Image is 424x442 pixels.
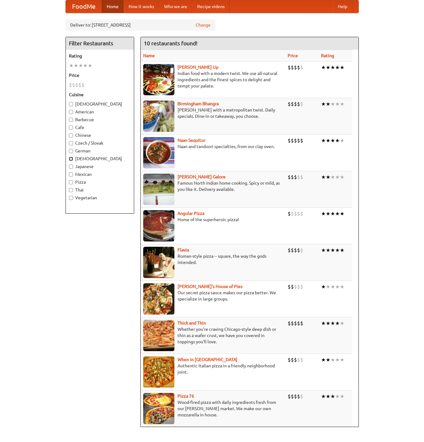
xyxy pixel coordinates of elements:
[297,174,300,181] li: $
[69,72,131,78] h5: Price
[288,137,291,144] li: $
[178,320,206,325] b: Thick and Thin
[321,283,326,290] li: ★
[330,247,335,254] li: ★
[326,210,330,217] li: ★
[297,356,300,363] li: $
[321,320,326,327] li: ★
[178,101,219,106] a: Birmingham Bhangra
[340,283,344,290] li: ★
[83,62,88,69] li: ★
[294,174,297,181] li: $
[178,138,205,143] b: Naan Sequitur
[88,62,92,69] li: ★
[330,393,335,400] li: ★
[69,187,131,193] label: Thai
[321,137,326,144] li: ★
[74,62,78,69] li: ★
[178,65,218,70] b: [PERSON_NAME] Up
[335,101,340,107] li: ★
[69,149,73,153] input: German
[75,82,78,88] li: $
[330,137,335,144] li: ★
[297,101,300,107] li: $
[288,174,291,181] li: $
[321,53,334,58] a: Rating
[69,109,131,115] label: American
[72,82,75,88] li: $
[340,174,344,181] li: ★
[143,137,174,168] img: naansequitur.jpg
[69,196,73,200] input: Vegetarian
[294,64,297,71] li: $
[294,393,297,400] li: $
[178,394,194,399] a: Pizza 76
[69,82,72,88] li: $
[326,393,330,400] li: ★
[69,180,73,184] input: Pizza
[297,247,300,254] li: $
[326,174,330,181] li: ★
[326,137,330,144] li: ★
[143,53,155,58] a: Name
[330,210,335,217] li: ★
[297,283,300,290] li: $
[69,195,131,201] label: Vegetarian
[294,247,297,254] li: $
[297,393,300,400] li: $
[143,283,174,315] img: luigis.jpg
[69,110,73,114] input: American
[288,101,291,107] li: $
[294,137,297,144] li: $
[291,137,294,144] li: $
[143,326,283,345] p: Whether you're craving Chicago-style deep dish or thin as a wafer crust, we have you covered in t...
[340,247,344,254] li: ★
[69,102,73,106] input: [DEMOGRAPHIC_DATA]
[66,0,102,13] a: FoodMe
[300,247,303,254] li: $
[143,180,283,192] p: Famous North Indian home cooking. Spicy or mild, as you like it. Delivery available.
[69,179,131,185] label: Pizza
[340,137,344,144] li: ★
[335,64,340,71] li: ★
[178,284,242,289] b: [PERSON_NAME]'s House of Pies
[69,165,73,169] input: Japanese
[300,174,303,181] li: $
[69,117,131,123] label: Barbecue
[340,210,344,217] li: ★
[330,64,335,71] li: ★
[192,0,230,13] a: Recipe videos
[330,356,335,363] li: ★
[326,356,330,363] li: ★
[288,356,291,363] li: $
[69,118,73,122] input: Barbecue
[69,148,131,154] label: German
[335,356,340,363] li: ★
[335,137,340,144] li: ★
[66,19,215,31] div: Deliver to: [STREET_ADDRESS]
[78,62,83,69] li: ★
[143,356,174,388] img: wheninrome.jpg
[69,141,73,145] input: Czech / Slovak
[69,163,131,170] label: Japanese
[291,247,294,254] li: $
[340,101,344,107] li: ★
[326,320,330,327] li: ★
[300,320,303,327] li: $
[81,82,85,88] li: $
[143,247,174,278] img: flavia.jpg
[78,82,81,88] li: $
[143,143,283,150] p: Naan and tandoori specialties, from our clay oven.
[66,37,134,50] h4: Filter Restaurants
[321,210,326,217] li: ★
[69,92,131,98] h5: Cuisine
[294,210,297,217] li: $
[178,247,189,252] b: Flavia
[330,174,335,181] li: ★
[178,211,204,216] b: Angular Pizza
[69,188,73,192] input: Thai
[178,357,237,362] a: When in [GEOGRAPHIC_DATA]
[291,283,294,290] li: $
[326,64,330,71] li: ★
